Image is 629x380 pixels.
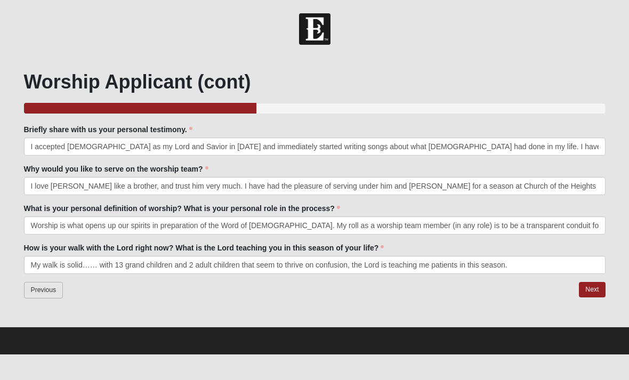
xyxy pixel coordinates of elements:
label: How is your walk with the Lord right now? What is the Lord teaching you in this season of your life? [24,242,384,253]
label: Why would you like to serve on the worship team? [24,164,208,174]
a: Previous [24,282,63,298]
label: Briefly share with us your personal testimony. [24,124,192,135]
label: What is your personal definition of worship? What is your personal role in the process? [24,203,340,214]
a: Next [579,282,605,297]
h1: Worship Applicant (cont) [24,70,606,93]
img: Church of Eleven22 Logo [299,13,330,45]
